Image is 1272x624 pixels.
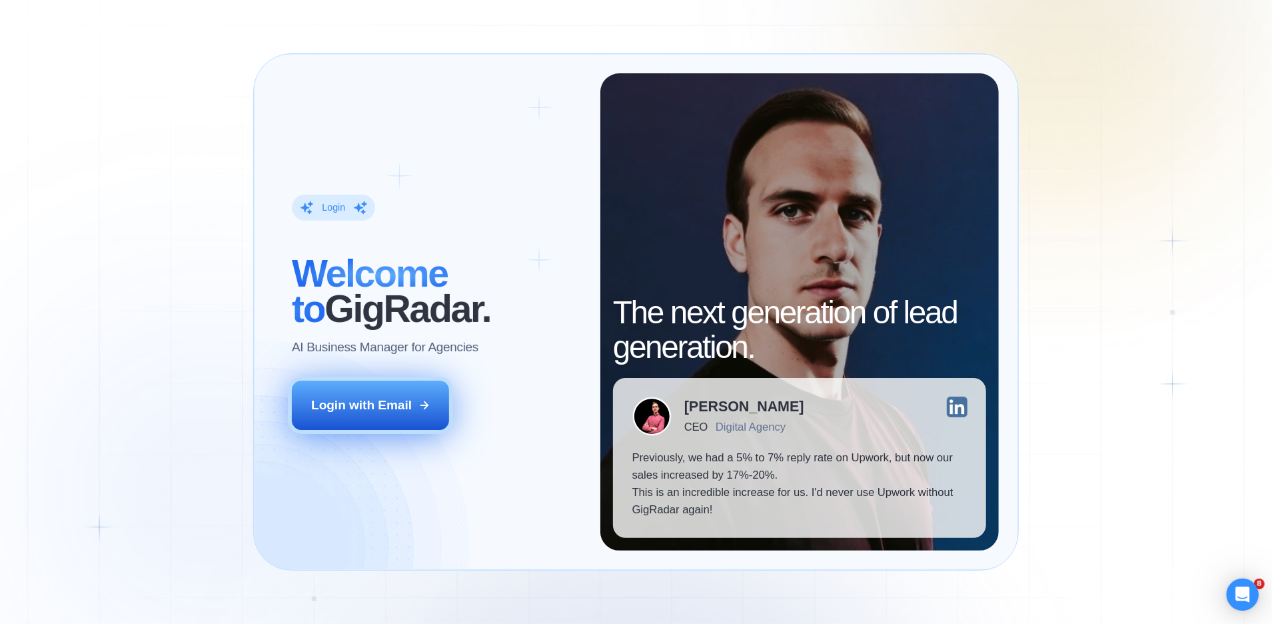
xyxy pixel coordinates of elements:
[632,449,967,519] p: Previously, we had a 5% to 7% reply rate on Upwork, but now our sales increased by 17%-20%. This ...
[684,421,708,433] div: CEO
[1254,579,1265,589] span: 8
[292,256,581,326] h2: ‍ GigRadar.
[292,252,448,330] span: Welcome to
[716,421,786,433] div: Digital Agency
[613,295,986,365] h2: The next generation of lead generation.
[1227,579,1259,611] div: Open Intercom Messenger
[292,381,449,430] button: Login with Email
[684,400,804,414] div: [PERSON_NAME]
[322,201,346,214] div: Login
[311,397,412,414] div: Login with Email
[292,339,478,356] p: AI Business Manager for Agencies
